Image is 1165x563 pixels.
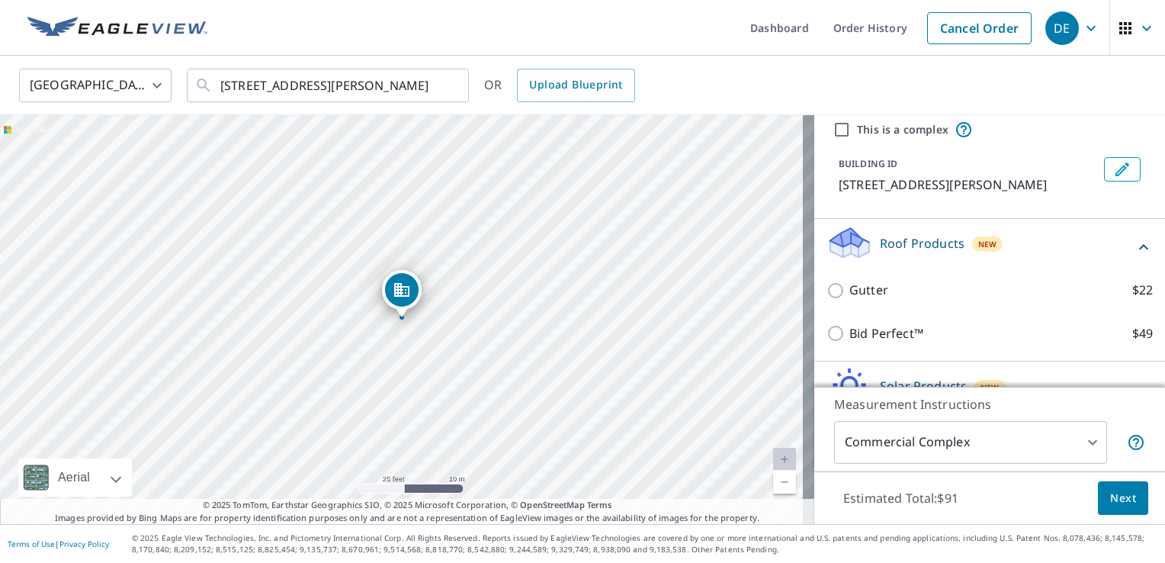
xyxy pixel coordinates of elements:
[587,499,612,510] a: Terms
[132,532,1157,555] p: © 2025 Eagle View Technologies, Inc. and Pictometry International Corp. All Rights Reserved. Repo...
[927,12,1032,44] a: Cancel Order
[220,64,438,107] input: Search by address or latitude-longitude
[880,234,964,253] p: Roof Products
[1132,281,1153,300] p: $22
[53,458,95,497] div: Aerial
[520,499,584,510] a: OpenStreetMap
[839,175,1098,194] p: [STREET_ADDRESS][PERSON_NAME]
[1098,481,1148,516] button: Next
[59,539,109,549] a: Privacy Policy
[834,395,1145,413] p: Measurement Instructions
[839,157,897,170] p: BUILDING ID
[826,368,1153,411] div: Solar ProductsNew
[826,225,1153,269] div: Roof ProductsNew
[849,324,923,343] p: Bid Perfect™
[834,421,1107,464] div: Commercial Complex
[8,539,109,549] p: |
[831,481,971,515] p: Estimated Total: $91
[517,69,634,102] a: Upload Blueprint
[978,238,997,250] span: New
[980,381,1000,394] span: New
[1104,157,1141,182] button: Edit building 1
[1045,11,1079,45] div: DE
[484,69,635,102] div: OR
[849,281,888,300] p: Gutter
[8,539,55,549] a: Terms of Use
[773,448,796,471] a: Current Level 20, Zoom In Disabled
[1132,324,1153,343] p: $49
[1127,433,1145,452] span: Each building may require a separate measurement report; if so, your account will be billed per r...
[880,377,967,395] p: Solar Products
[529,76,622,95] span: Upload Blueprint
[773,471,796,494] a: Current Level 20, Zoom Out
[203,499,612,512] span: © 2025 TomTom, Earthstar Geographics SIO, © 2025 Microsoft Corporation, ©
[382,270,422,317] div: Dropped pin, building 1, Commercial property, 3908 W Braker Ln Austin, TX 78759
[18,458,132,497] div: Aerial
[19,64,172,107] div: [GEOGRAPHIC_DATA]
[1110,489,1136,508] span: Next
[857,122,948,137] label: This is a complex
[27,17,207,40] img: EV Logo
